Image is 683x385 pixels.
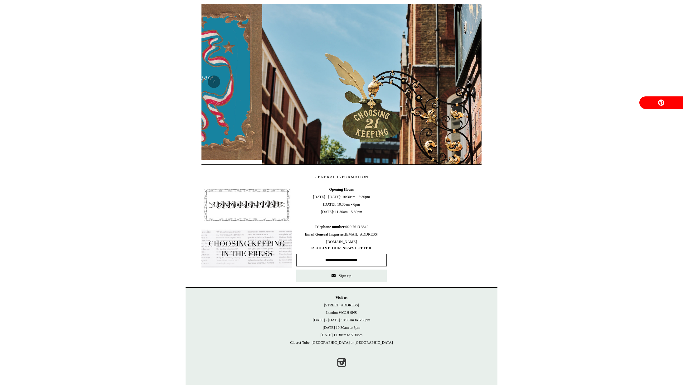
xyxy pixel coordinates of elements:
a: Instagram [335,356,348,369]
img: Copyright Choosing Keeping 20190711 LS Homepage 7.jpg__PID:4c49fdcc-9d5f-40e8-9753-f5038b35abb7 [262,4,542,180]
button: Page 1 [329,158,335,160]
b: : [345,225,346,229]
span: GENERAL INFORMATION [315,174,368,179]
strong: Visit us [336,295,347,300]
button: Page 3 [348,158,354,160]
span: RECEIVE OUR NEWSLETTER [296,246,387,251]
iframe: google_map [391,186,482,279]
b: Opening Hours [329,187,354,192]
b: Telephone number [315,225,346,229]
span: [DATE] - [DATE]: 10:30am - 5:30pm [DATE]: 10.30am - 6pm [DATE]: 11.30am - 5.30pm 020 7613 3842 [296,186,387,246]
span: Sign up [339,273,351,278]
img: pf-4db91bb9--1305-Newsletter-Button_1200x.jpg [201,186,292,224]
button: Next [463,76,475,88]
p: [STREET_ADDRESS] London WC2H 9NS [DATE] - [DATE] 10:30am to 5:30pm [DATE] 10.30am to 6pm [DATE] 1... [192,294,491,346]
button: Page 2 [338,158,345,160]
span: [EMAIL_ADDRESS][DOMAIN_NAME] [305,232,378,244]
button: Sign up [296,270,387,282]
img: pf-635a2b01-aa89-4342-bbcd-4371b60f588c--In-the-press-Button_1200x.jpg [201,230,292,268]
button: Previous [208,76,220,88]
b: Email General Inquiries: [305,232,345,236]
